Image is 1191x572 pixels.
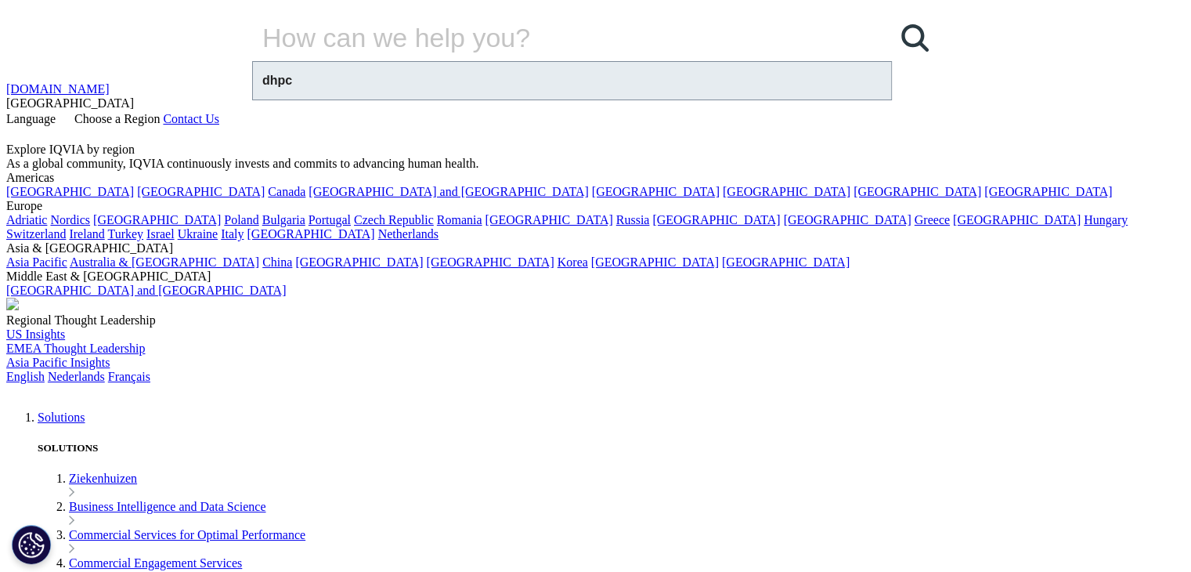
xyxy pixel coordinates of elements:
a: [GEOGRAPHIC_DATA] and [GEOGRAPHIC_DATA] [6,284,286,297]
button: Cookie-instellingen [12,525,51,564]
a: [DOMAIN_NAME] [6,82,110,96]
a: Bulgaria [262,213,305,226]
a: Italy [221,227,244,241]
div: Asia & [GEOGRAPHIC_DATA] [6,241,1185,255]
div: Americas [6,171,1185,185]
a: [GEOGRAPHIC_DATA] [854,185,981,198]
a: [GEOGRAPHIC_DATA] [485,213,613,226]
span: dhpc [262,74,292,87]
a: Russia [616,213,650,226]
svg: Search [901,24,929,52]
a: [GEOGRAPHIC_DATA] and [GEOGRAPHIC_DATA] [309,185,588,198]
a: [GEOGRAPHIC_DATA] [6,185,134,198]
a: Switzerland [6,227,66,241]
a: Greece [915,213,950,226]
img: 2093_analyzing-data-using-big-screen-display-and-laptop.png [6,298,19,310]
div: Europe [6,199,1185,213]
div: As a global community, IQVIA continuously invests and commits to advancing human health. [6,157,1185,171]
h5: SOLUTIONS [38,442,1185,454]
div: Middle East & [GEOGRAPHIC_DATA] [6,270,1185,284]
a: Commercial Engagement Services [69,556,242,570]
a: [GEOGRAPHIC_DATA] [592,185,720,198]
a: Hungary [1084,213,1128,226]
input: Zoeken [253,14,846,61]
a: Nederlands [48,370,105,383]
a: Poland [224,213,258,226]
a: Korea [558,255,588,269]
a: Asia Pacific [6,255,67,269]
a: [GEOGRAPHIC_DATA] [953,213,1081,226]
a: [GEOGRAPHIC_DATA] [295,255,423,269]
a: Romania [437,213,482,226]
div: Search Suggestions [252,61,892,100]
a: China [262,255,292,269]
a: Zoeken [891,14,938,61]
a: [GEOGRAPHIC_DATA] [784,213,911,226]
a: Business Intelligence and Data Science [69,500,265,513]
a: [GEOGRAPHIC_DATA] [247,227,374,241]
a: [GEOGRAPHIC_DATA] [652,213,780,226]
a: Adriatic [6,213,47,226]
div: Regional Thought Leadership [6,313,1185,328]
a: Solutions [38,411,85,424]
div: [GEOGRAPHIC_DATA] [6,96,1185,110]
a: Asia Pacific Insights [6,356,110,369]
a: Contact Us [163,112,219,125]
a: [GEOGRAPHIC_DATA] [427,255,554,269]
a: English [6,370,45,383]
a: [GEOGRAPHIC_DATA] [984,185,1112,198]
a: US Insights [6,328,65,341]
a: Commercial Services for Optimal Performance [69,528,305,541]
a: Israel [146,227,175,241]
a: Français [108,370,150,383]
a: Portugal [309,213,351,226]
div: dhpc [253,62,891,100]
a: Ukraine [178,227,218,241]
a: Netherlands [378,227,439,241]
a: [GEOGRAPHIC_DATA] [137,185,265,198]
a: Turkey [107,227,143,241]
a: Ireland [69,227,104,241]
a: Australia & [GEOGRAPHIC_DATA] [70,255,259,269]
a: Canada [268,185,305,198]
a: [GEOGRAPHIC_DATA] [591,255,719,269]
a: EMEA Thought Leadership [6,342,145,355]
span: Language [6,112,56,125]
a: [GEOGRAPHIC_DATA] [723,185,850,198]
a: [GEOGRAPHIC_DATA] [722,255,850,269]
div: Explore IQVIA by region [6,143,1185,157]
a: [GEOGRAPHIC_DATA] [93,213,221,226]
span: Choose a Region [74,112,160,125]
a: Czech Republic [354,213,434,226]
a: Ziekenhuizen [69,472,137,485]
a: Nordics [50,213,90,226]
